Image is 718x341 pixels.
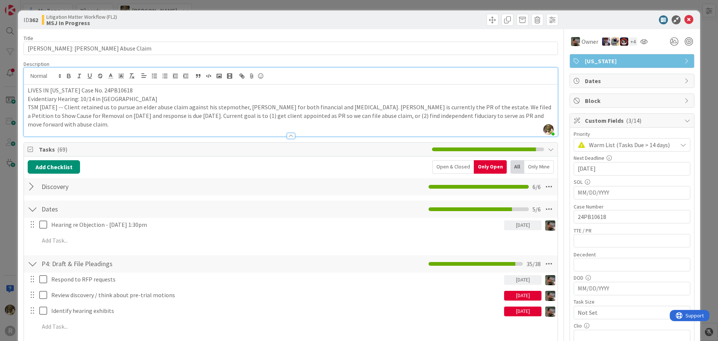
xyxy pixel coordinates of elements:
div: [DATE] [504,220,541,230]
div: Priority [574,131,690,137]
img: MW [545,275,555,285]
label: Decedent [574,251,596,258]
span: Description [24,61,49,67]
img: MW [545,291,555,301]
img: TM [611,37,619,46]
p: Identify hearing exhibits [51,307,501,315]
span: [US_STATE] [585,57,681,66]
label: Title [24,35,33,42]
b: 362 [29,16,38,24]
span: 35 / 38 [527,259,541,268]
div: [DATE] [504,291,541,301]
input: MM/DD/YYYY [578,162,686,175]
div: + 4 [629,37,637,46]
span: Dates [585,76,681,85]
div: Next Deadline [574,155,690,161]
input: Add Checklist... [39,257,207,271]
span: Custom Fields [585,116,681,125]
span: ( 69 ) [57,146,67,153]
div: DOD [574,275,690,280]
p: TSM [DATE] -- Client retained us to pursue an elder abuse claim against his stepmother, [PERSON_N... [28,103,554,128]
div: Only Mine [524,160,554,174]
span: ( 3/14 ) [626,117,641,124]
div: Task Size [574,299,690,304]
div: SOL [574,179,690,185]
input: Add Checklist... [39,180,207,194]
div: Only Open [474,160,507,174]
div: All [510,160,524,174]
span: Tasks [39,145,428,154]
p: Hearing re Objection - [DATE] 1:30pm [51,220,501,229]
span: 5 / 6 [533,205,541,214]
button: Add Checklist [28,160,80,174]
input: MM/DD/YYYY [578,186,686,199]
input: MM/DD/YYYY [578,282,686,295]
span: Not Set [578,307,673,318]
div: [DATE] [504,307,541,316]
label: TTE / PR [574,227,592,234]
p: Review discovery / think about pre-trial motions [51,291,501,299]
span: ID [24,15,38,24]
div: Open & Closed [432,160,474,174]
p: Evidentiary Hearing: 10/14 in [GEOGRAPHIC_DATA] [28,95,554,103]
img: yW9LRPfq2I1p6cQkqhMnMPjKb8hcA9gF.jpg [543,124,554,135]
div: [DATE] [504,275,541,285]
span: Warm List (Tasks Due > 14 days) [589,140,673,150]
b: MSJ In Progress [46,20,117,26]
img: MW [545,307,555,317]
label: Case Number [574,203,604,210]
div: Clio [574,323,690,328]
input: type card name here... [24,42,558,55]
span: Litigation Matter Workflow (FL2) [46,14,117,20]
input: Add Checklist... [39,203,207,216]
img: MW [545,220,555,231]
span: Block [585,96,681,105]
p: LIVES IN [US_STATE] Case No. 24PB10618 [28,86,554,95]
img: MW [571,37,580,46]
span: Support [16,1,34,10]
p: Respond to RFP requests [51,275,501,284]
img: JS [620,37,628,46]
img: ML [602,37,610,46]
span: 6 / 6 [533,182,541,191]
span: Owner [582,37,598,46]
